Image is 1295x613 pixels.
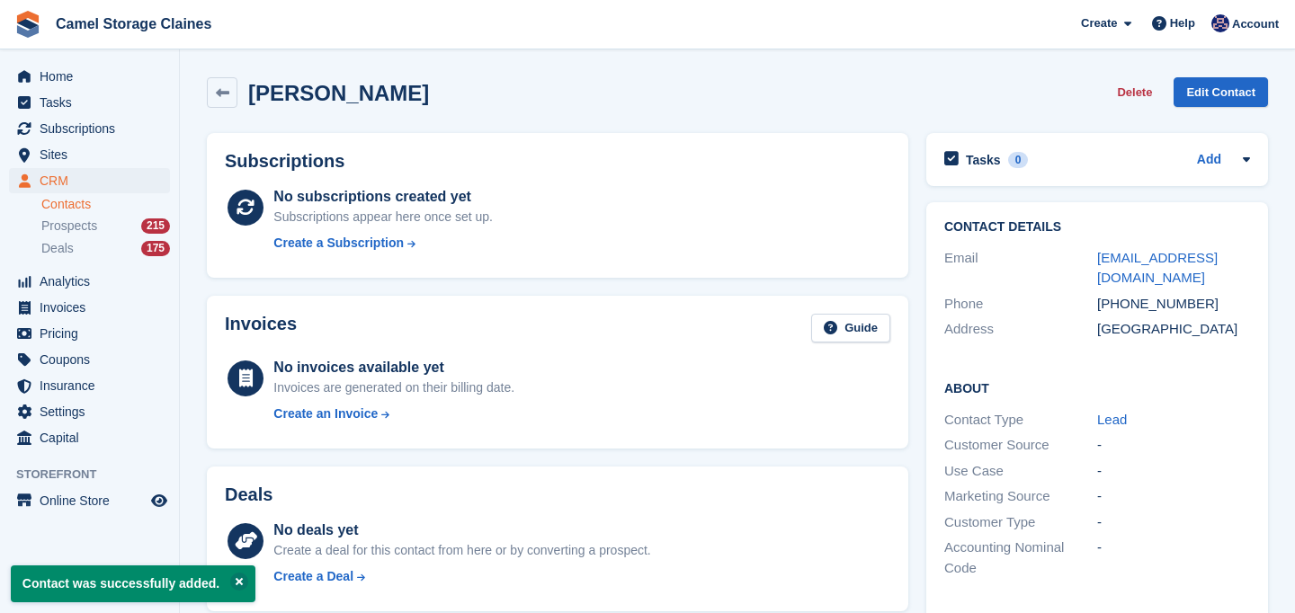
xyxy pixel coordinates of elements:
[9,373,170,398] a: menu
[9,347,170,372] a: menu
[944,319,1097,340] div: Address
[141,241,170,256] div: 175
[225,484,272,505] h2: Deals
[273,567,353,586] div: Create a Deal
[9,295,170,320] a: menu
[944,435,1097,456] div: Customer Source
[273,404,378,423] div: Create an Invoice
[40,321,147,346] span: Pricing
[273,541,650,560] div: Create a deal for this contact from here or by converting a prospect.
[40,425,147,450] span: Capital
[49,9,219,39] a: Camel Storage Claines
[1110,77,1159,107] button: Delete
[273,378,514,397] div: Invoices are generated on their billing date.
[944,220,1250,235] h2: Contact Details
[225,314,297,343] h2: Invoices
[1097,537,1250,578] div: -
[40,295,147,320] span: Invoices
[273,186,493,208] div: No subscriptions created yet
[141,218,170,234] div: 215
[9,399,170,424] a: menu
[1097,512,1250,533] div: -
[1081,14,1117,32] span: Create
[1170,14,1195,32] span: Help
[273,567,650,586] a: Create a Deal
[9,488,170,513] a: menu
[944,461,1097,482] div: Use Case
[1097,250,1218,286] a: [EMAIL_ADDRESS][DOMAIN_NAME]
[41,217,170,235] a: Prospects 215
[40,64,147,89] span: Home
[40,347,147,372] span: Coupons
[1211,14,1229,32] img: Rod
[148,490,170,511] a: Preview store
[16,466,179,484] span: Storefront
[1097,461,1250,482] div: -
[41,196,170,213] a: Contacts
[40,269,147,294] span: Analytics
[944,486,1097,507] div: Marketing Source
[811,314,890,343] a: Guide
[1197,150,1221,171] a: Add
[9,116,170,141] a: menu
[944,410,1097,431] div: Contact Type
[1097,412,1127,427] a: Lead
[41,218,97,235] span: Prospects
[248,81,429,105] h2: [PERSON_NAME]
[273,520,650,541] div: No deals yet
[273,234,493,253] a: Create a Subscription
[11,565,255,602] p: Contact was successfully added.
[1097,435,1250,456] div: -
[944,537,1097,578] div: Accounting Nominal Code
[944,248,1097,289] div: Email
[944,512,1097,533] div: Customer Type
[1008,152,1029,168] div: 0
[41,239,170,258] a: Deals 175
[225,151,890,172] h2: Subscriptions
[14,11,41,38] img: stora-icon-8386f47178a22dfd0bd8f6a31ec36ba5ce8667c1dd55bd0f319d3a0aa187defe.svg
[9,142,170,167] a: menu
[40,142,147,167] span: Sites
[9,168,170,193] a: menu
[1097,319,1250,340] div: [GEOGRAPHIC_DATA]
[944,378,1250,396] h2: About
[9,64,170,89] a: menu
[9,425,170,450] a: menu
[966,152,1001,168] h2: Tasks
[273,404,514,423] a: Create an Invoice
[40,488,147,513] span: Online Store
[273,357,514,378] div: No invoices available yet
[40,90,147,115] span: Tasks
[1097,294,1250,315] div: [PHONE_NUMBER]
[40,116,147,141] span: Subscriptions
[1232,15,1279,33] span: Account
[40,373,147,398] span: Insurance
[9,90,170,115] a: menu
[40,168,147,193] span: CRM
[944,294,1097,315] div: Phone
[41,240,74,257] span: Deals
[273,234,404,253] div: Create a Subscription
[9,269,170,294] a: menu
[9,321,170,346] a: menu
[40,399,147,424] span: Settings
[273,208,493,227] div: Subscriptions appear here once set up.
[1097,486,1250,507] div: -
[1174,77,1268,107] a: Edit Contact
